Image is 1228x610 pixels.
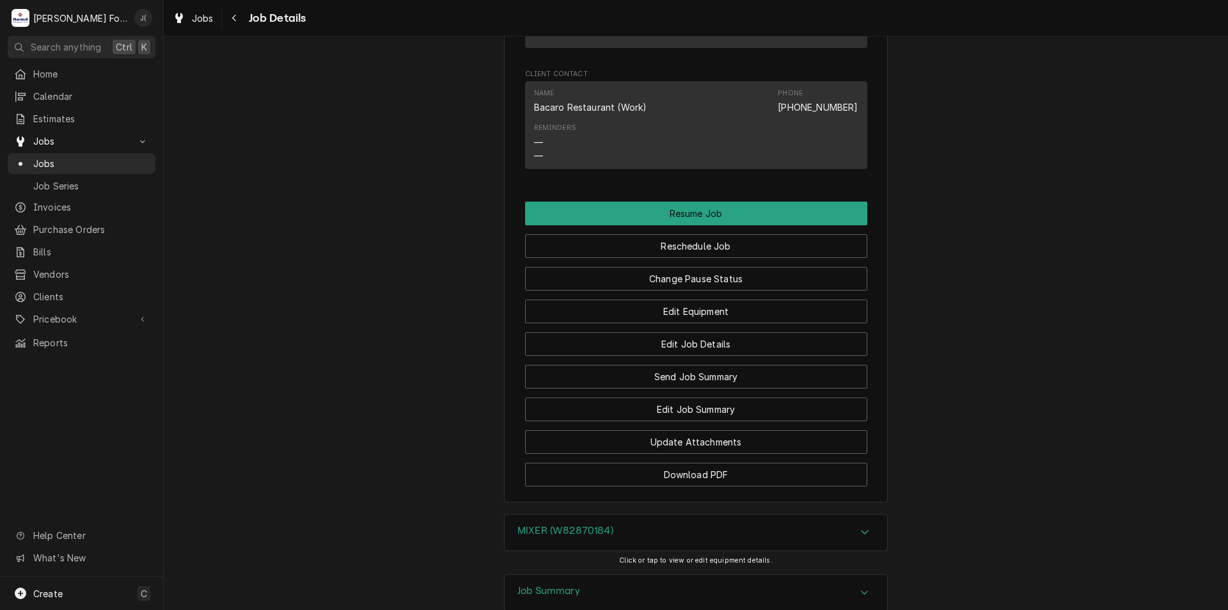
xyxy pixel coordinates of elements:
div: Button Group Row [525,225,867,258]
a: Jobs [168,8,219,29]
div: [PERSON_NAME] Food Equipment Service [33,12,127,25]
div: Button Group Row [525,202,867,225]
span: Home [33,67,149,81]
h3: MIXER (W82870184) [517,525,613,537]
div: Client Contact List [525,81,867,175]
span: Jobs [33,134,130,148]
a: Purchase Orders [8,219,155,240]
span: Bills [33,245,149,259]
div: Name [534,88,647,114]
span: Jobs [33,157,149,170]
a: Home [8,63,155,84]
button: Change Pause Status [525,267,867,291]
div: Reminders [534,123,576,162]
a: Invoices [8,197,155,218]
span: Search anything [31,40,101,54]
span: C [141,587,147,600]
button: Search anythingCtrlK [8,36,155,58]
div: J( [134,9,152,27]
span: Client Contact [525,69,867,79]
div: Button Group [525,202,867,486]
a: Jobs [8,153,155,174]
a: Reports [8,332,155,353]
span: Calendar [33,90,149,103]
span: Ctrl [116,40,132,54]
span: Invoices [33,200,149,214]
span: Purchase Orders [33,223,149,236]
div: Button Group Row [525,258,867,291]
span: Job Series [33,179,149,193]
div: Button Group Row [525,389,867,421]
span: Pricebook [33,312,130,326]
div: Accordion Header [505,515,887,550]
button: Edit Equipment [525,300,867,323]
div: Button Group Row [525,291,867,323]
div: Button Group Row [525,421,867,454]
div: Phone [778,88,858,114]
a: Estimates [8,108,155,129]
span: Reports [33,336,149,349]
button: Edit Job Details [525,332,867,356]
a: Go to Pricebook [8,309,155,330]
a: Job Series [8,175,155,197]
button: Accordion Details Expand Trigger [505,515,887,550]
a: Clients [8,286,155,307]
span: Jobs [192,12,214,25]
div: MIXER (W82870184) [504,514,888,551]
button: Resume Job [525,202,867,225]
div: Name [534,88,555,99]
button: Send Job Summary [525,365,867,389]
span: Job Details [245,10,306,27]
span: Help Center [33,529,148,542]
div: Button Group Row [525,323,867,356]
div: — [534,149,543,163]
h3: Job Summary [517,585,580,597]
div: Client Contact [525,69,867,175]
a: Go to Help Center [8,525,155,546]
button: Navigate back [224,8,245,28]
div: — [534,136,543,149]
span: Click or tap to view or edit equipment details. [619,556,773,565]
a: Go to Jobs [8,131,155,152]
div: Marshall Food Equipment Service's Avatar [12,9,29,27]
div: Reminders [534,123,576,133]
div: Contact [525,81,867,169]
button: Edit Job Summary [525,397,867,421]
span: Clients [33,290,149,303]
a: Go to What's New [8,547,155,568]
a: Vendors [8,264,155,285]
button: Reschedule Job [525,234,867,258]
span: Create [33,588,63,599]
span: What's New [33,551,148,565]
a: [PHONE_NUMBER] [778,102,858,113]
div: Bacaro Restaurant (Work) [534,100,647,114]
div: Button Group Row [525,356,867,389]
div: Phone [778,88,803,99]
span: Estimates [33,112,149,125]
div: Jeff Debigare (109)'s Avatar [134,9,152,27]
a: Bills [8,241,155,262]
div: M [12,9,29,27]
span: Vendors [33,268,149,281]
div: Button Group Row [525,454,867,486]
a: Calendar [8,86,155,107]
button: Update Attachments [525,430,867,454]
span: K [141,40,147,54]
button: Download PDF [525,463,867,486]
